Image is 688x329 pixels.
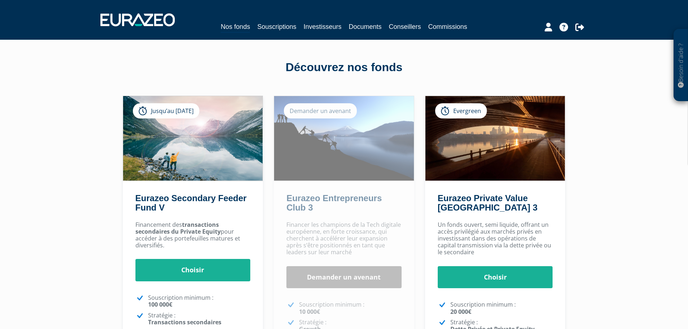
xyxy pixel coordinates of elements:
strong: transactions secondaires du Private Equity [135,221,221,235]
a: Documents [349,22,382,32]
p: Financer les champions de la Tech digitale européenne, en forte croissance, qui cherchent à accél... [286,221,402,256]
p: Stratégie : [148,312,251,326]
a: Eurazeo Private Value [GEOGRAPHIC_DATA] 3 [438,193,537,212]
a: Investisseurs [303,22,341,32]
a: Eurazeo Entrepreneurs Club 3 [286,193,382,212]
a: Nos fonds [221,22,250,33]
a: Demander un avenant [286,266,402,289]
a: Choisir [135,259,251,281]
strong: 10 000€ [299,308,320,316]
div: Evergreen [435,103,487,118]
a: Commissions [428,22,467,32]
p: Besoin d'aide ? [677,33,685,98]
a: Choisir [438,266,553,289]
a: Eurazeo Secondary Feeder Fund V [135,193,247,212]
strong: 100 000€ [148,300,172,308]
div: Jusqu’au [DATE] [133,103,199,118]
p: Souscription minimum : [450,301,553,315]
a: Souscriptions [257,22,296,32]
p: Financement des pour accéder à des portefeuilles matures et diversifiés. [135,221,251,249]
p: Un fonds ouvert, semi liquide, offrant un accès privilégié aux marchés privés en investissant dan... [438,221,553,256]
a: Conseillers [389,22,421,32]
strong: Transactions secondaires [148,318,221,326]
p: Souscription minimum : [148,294,251,308]
img: Eurazeo Secondary Feeder Fund V [123,96,263,181]
div: Demander un avenant [284,103,357,118]
strong: 20 000€ [450,308,471,316]
img: 1732889491-logotype_eurazeo_blanc_rvb.png [100,13,175,26]
div: Découvrez nos fonds [138,59,550,76]
img: Eurazeo Private Value Europe 3 [425,96,565,181]
img: Eurazeo Entrepreneurs Club 3 [274,96,414,181]
p: Souscription minimum : [299,301,402,315]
